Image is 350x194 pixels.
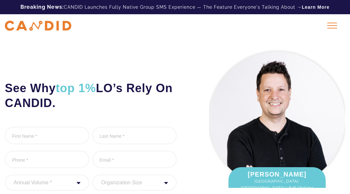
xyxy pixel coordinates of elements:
input: Phone * [5,151,89,168]
span: top 1% [56,81,96,95]
input: Email * [92,151,177,168]
img: CANDID APP [5,21,71,31]
input: Last Name * [92,127,177,144]
h2: See Why LO’s Rely On CANDID. [5,81,177,111]
a: Learn More [302,4,329,10]
input: First Name * [5,127,89,144]
b: Breaking News: [20,4,64,10]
